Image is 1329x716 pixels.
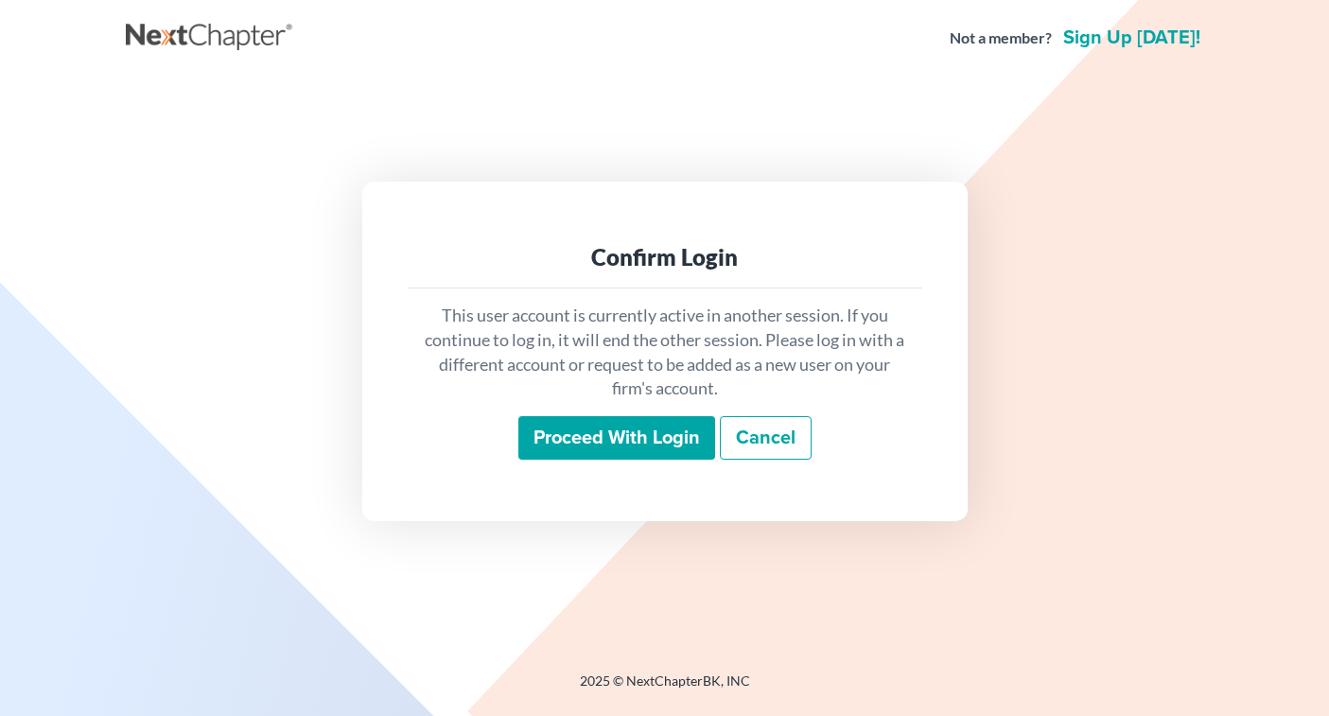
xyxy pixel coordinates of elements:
[126,672,1204,706] div: 2025 © NextChapterBK, INC
[423,242,907,272] div: Confirm Login
[720,416,812,460] a: Cancel
[423,304,907,401] p: This user account is currently active in another session. If you continue to log in, it will end ...
[950,27,1052,49] strong: Not a member?
[518,416,715,460] input: Proceed with login
[1059,28,1204,47] a: Sign up [DATE]!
